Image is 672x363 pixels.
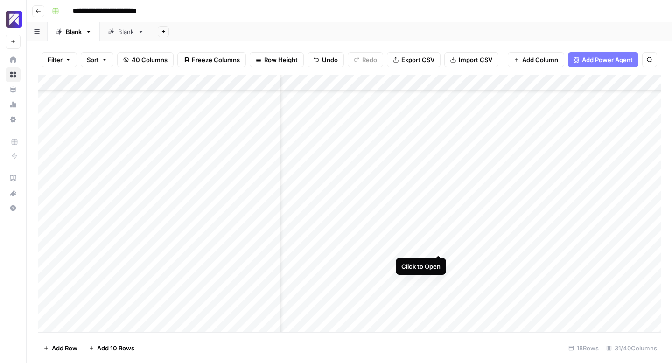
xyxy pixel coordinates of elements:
button: Redo [348,52,383,67]
button: 40 Columns [117,52,174,67]
button: Sort [81,52,113,67]
span: Export CSV [401,55,434,64]
button: Row Height [250,52,304,67]
div: Click to Open [401,262,441,271]
button: Undo [308,52,344,67]
span: Row Height [264,55,298,64]
span: Add Power Agent [582,55,633,64]
button: Add Row [38,341,83,356]
button: Export CSV [387,52,441,67]
button: Help + Support [6,201,21,216]
button: What's new? [6,186,21,201]
button: Workspace: Overjet - Test [6,7,21,31]
a: Blank [48,22,100,41]
a: Blank [100,22,152,41]
span: Sort [87,55,99,64]
a: Settings [6,112,21,127]
span: Add 10 Rows [97,343,134,353]
a: Your Data [6,82,21,97]
span: Add Row [52,343,77,353]
a: AirOps Academy [6,171,21,186]
span: 40 Columns [132,55,168,64]
div: What's new? [6,186,20,200]
span: Redo [362,55,377,64]
button: Add Power Agent [568,52,638,67]
a: Usage [6,97,21,112]
span: Filter [48,55,63,64]
button: Freeze Columns [177,52,246,67]
img: Overjet - Test Logo [6,11,22,28]
div: 31/40 Columns [602,341,661,356]
div: Blank [66,27,82,36]
button: Add 10 Rows [83,341,140,356]
div: Blank [118,27,134,36]
button: Filter [42,52,77,67]
div: 18 Rows [565,341,602,356]
span: Add Column [522,55,558,64]
a: Home [6,52,21,67]
span: Freeze Columns [192,55,240,64]
span: Undo [322,55,338,64]
span: Import CSV [459,55,492,64]
a: Browse [6,67,21,82]
button: Import CSV [444,52,498,67]
button: Add Column [508,52,564,67]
